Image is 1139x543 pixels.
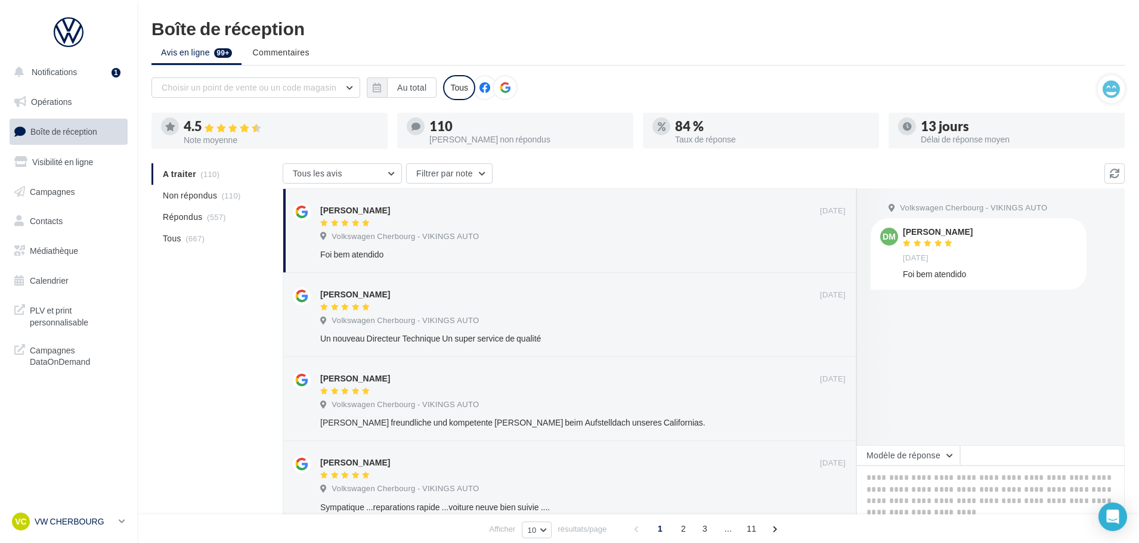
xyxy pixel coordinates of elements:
[820,458,846,468] span: [DATE]
[387,77,437,98] button: Au total
[32,67,77,77] span: Notifications
[7,268,130,293] a: Calendrier
[820,290,846,300] span: [DATE]
[31,97,72,107] span: Opérations
[30,342,123,368] span: Campagnes DataOnDemand
[7,119,130,144] a: Boîte de réception
[7,337,130,373] a: Campagnes DataOnDemand
[30,126,97,136] span: Boîte de réception
[903,268,1077,280] div: Foi bem atendido
[112,68,120,77] div: 1
[253,47,309,57] span: Commentaires
[651,519,670,538] span: 1
[719,519,738,538] span: ...
[283,163,402,184] button: Tous les avis
[903,228,973,236] div: [PERSON_NAME]
[429,135,624,144] div: [PERSON_NAME] non répondus
[320,417,768,429] div: [PERSON_NAME] freundliche und kompetente [PERSON_NAME] beim Aufstelldach unseres Californias.
[443,75,475,100] div: Tous
[30,186,75,196] span: Campagnes
[207,212,226,222] span: (557)
[332,483,479,494] span: Volkswagen Cherbourg - VIKINGS AUTO
[151,77,360,98] button: Choisir un point de vente ou un code magasin
[30,302,123,328] span: PLV et print personnalisable
[332,315,479,326] span: Volkswagen Cherbourg - VIKINGS AUTO
[674,519,693,538] span: 2
[30,246,78,256] span: Médiathèque
[742,519,761,538] span: 11
[820,206,846,216] span: [DATE]
[406,163,493,184] button: Filtrer par note
[163,190,217,201] span: Non répondus
[35,516,114,528] p: VW CHERBOURG
[30,216,63,226] span: Contacts
[883,231,896,243] span: DM
[903,253,928,263] span: [DATE]
[184,120,378,134] div: 4.5
[490,523,516,535] span: Afficher
[222,191,241,200] span: (110)
[675,135,869,144] div: Taux de réponse
[163,211,203,223] span: Répondus
[7,209,130,234] a: Contacts
[293,168,342,178] span: Tous les avis
[429,120,624,133] div: 110
[185,234,205,243] span: (667)
[162,82,336,92] span: Choisir un point de vente ou un code magasin
[15,516,26,528] span: VC
[558,523,607,535] span: résultats/page
[522,522,551,538] button: 10
[921,135,1115,144] div: Délai de réponse moyen
[10,510,128,533] a: VC VW CHERBOURG
[320,373,390,384] div: [PERSON_NAME]
[695,519,714,538] span: 3
[527,525,536,535] span: 10
[1098,502,1127,531] div: Open Intercom Messenger
[320,333,768,345] div: Un nouveau Directeur Technique Un super service de qualité
[7,89,130,114] a: Opérations
[7,179,130,204] a: Campagnes
[32,157,93,167] span: Visibilité en ligne
[367,77,437,98] button: Au total
[151,19,1125,37] div: Boîte de réception
[7,150,130,175] a: Visibilité en ligne
[675,120,869,133] div: 84 %
[320,501,768,513] div: Sympatique ...reparations rapide ...voiture neuve bien suivie ....
[921,120,1115,133] div: 13 jours
[30,275,69,286] span: Calendrier
[7,238,130,263] a: Médiathèque
[184,136,378,144] div: Note moyenne
[332,231,479,242] span: Volkswagen Cherbourg - VIKINGS AUTO
[320,249,768,260] div: Foi bem atendido
[163,232,181,244] span: Tous
[320,204,390,216] div: [PERSON_NAME]
[856,445,960,466] button: Modèle de réponse
[320,288,390,300] div: [PERSON_NAME]
[820,374,846,384] span: [DATE]
[7,60,125,85] button: Notifications 1
[7,297,130,333] a: PLV et print personnalisable
[320,457,390,468] div: [PERSON_NAME]
[900,203,1047,213] span: Volkswagen Cherbourg - VIKINGS AUTO
[332,399,479,410] span: Volkswagen Cherbourg - VIKINGS AUTO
